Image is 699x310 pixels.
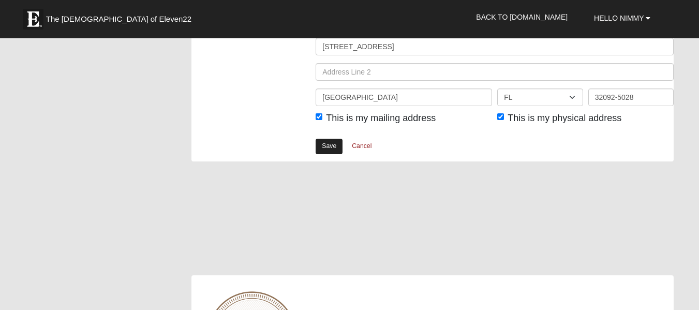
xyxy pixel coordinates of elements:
input: This is my mailing address [316,113,322,120]
input: Address Line 2 [316,63,674,81]
span: Hello Nimmy [594,14,644,22]
input: Address Line 1 [316,38,674,55]
a: The [DEMOGRAPHIC_DATA] of Eleven22 [18,4,225,29]
img: Eleven22 logo [23,9,43,29]
span: This is my mailing address [326,113,436,123]
input: Zip [588,88,674,106]
span: This is my physical address [508,113,621,123]
input: This is my physical address [497,113,504,120]
input: City [316,88,492,106]
a: Cancel [345,138,378,154]
span: The [DEMOGRAPHIC_DATA] of Eleven22 [46,14,191,24]
a: Save [316,139,343,154]
a: Hello Nimmy [586,5,658,31]
a: Back to [DOMAIN_NAME] [468,4,575,30]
